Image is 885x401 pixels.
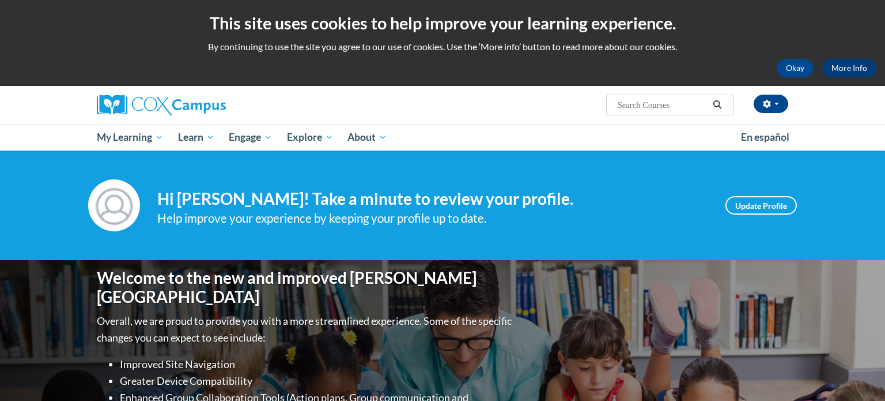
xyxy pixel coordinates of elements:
span: Learn [178,130,214,144]
div: Help improve your experience by keeping your profile up to date. [157,209,708,228]
a: Explore [279,124,341,151]
span: En español [741,131,789,143]
h4: Hi [PERSON_NAME]! Take a minute to review your profile. [157,189,708,209]
span: Engage [229,130,272,144]
a: My Learning [89,124,171,151]
button: Account Settings [754,95,788,113]
p: By continuing to use the site you agree to our use of cookies. Use the ‘More info’ button to read... [9,40,876,53]
button: Search [709,98,726,112]
a: Update Profile [725,196,797,215]
span: Explore [287,130,333,144]
h2: This site uses cookies to help improve your learning experience. [9,12,876,35]
li: Improved Site Navigation [120,356,515,373]
a: Cox Campus [97,95,316,115]
img: Profile Image [88,179,140,231]
li: Greater Device Compatibility [120,373,515,389]
img: Cox Campus [97,95,226,115]
h1: Welcome to the new and improved [PERSON_NAME][GEOGRAPHIC_DATA] [97,268,515,307]
iframe: Button to launch messaging window [839,355,876,392]
input: Search Courses [617,98,709,112]
p: Overall, we are proud to provide you with a more streamlined experience. Some of the specific cha... [97,313,515,346]
a: More Info [822,59,876,77]
a: About [341,124,395,151]
a: Learn [171,124,222,151]
div: Main menu [80,124,805,151]
a: En español [733,125,797,149]
a: Engage [221,124,279,151]
span: About [347,130,387,144]
button: Okay [777,59,814,77]
span: My Learning [97,130,163,144]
